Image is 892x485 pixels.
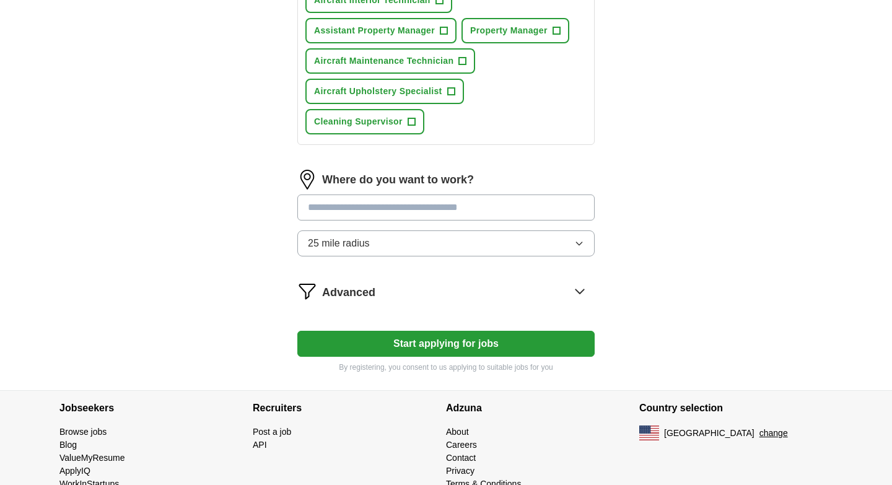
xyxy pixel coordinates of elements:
span: Aircraft Upholstery Specialist [314,85,442,98]
span: Assistant Property Manager [314,24,435,37]
a: Blog [59,440,77,450]
span: Cleaning Supervisor [314,115,403,128]
img: US flag [639,426,659,440]
a: Contact [446,453,476,463]
button: Aircraft Upholstery Specialist [305,79,464,104]
button: Aircraft Maintenance Technician [305,48,475,74]
button: Start applying for jobs [297,331,595,357]
button: Cleaning Supervisor [305,109,424,134]
a: Privacy [446,466,474,476]
button: 25 mile radius [297,230,595,256]
a: About [446,427,469,437]
span: [GEOGRAPHIC_DATA] [664,427,754,440]
h4: Country selection [639,391,833,426]
button: change [759,427,788,440]
span: Advanced [322,284,375,301]
a: ValueMyResume [59,453,125,463]
img: location.png [297,170,317,190]
button: Property Manager [461,18,569,43]
a: Careers [446,440,477,450]
a: Browse jobs [59,427,107,437]
label: Where do you want to work? [322,172,474,188]
a: API [253,440,267,450]
img: filter [297,281,317,301]
span: Property Manager [470,24,548,37]
p: By registering, you consent to us applying to suitable jobs for you [297,362,595,373]
button: Assistant Property Manager [305,18,457,43]
span: Aircraft Maintenance Technician [314,55,453,68]
a: ApplyIQ [59,466,90,476]
span: 25 mile radius [308,236,370,251]
a: Post a job [253,427,291,437]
